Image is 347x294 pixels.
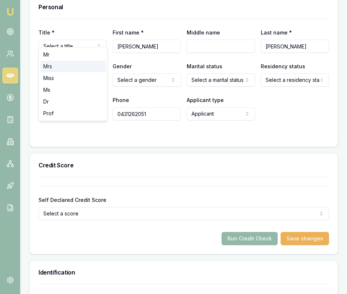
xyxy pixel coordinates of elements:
[43,98,49,105] span: Dr
[43,75,54,82] span: Miss
[43,51,50,58] span: Mr
[43,63,52,70] span: Mrs
[43,86,50,94] span: Ms
[43,110,54,117] span: Prof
